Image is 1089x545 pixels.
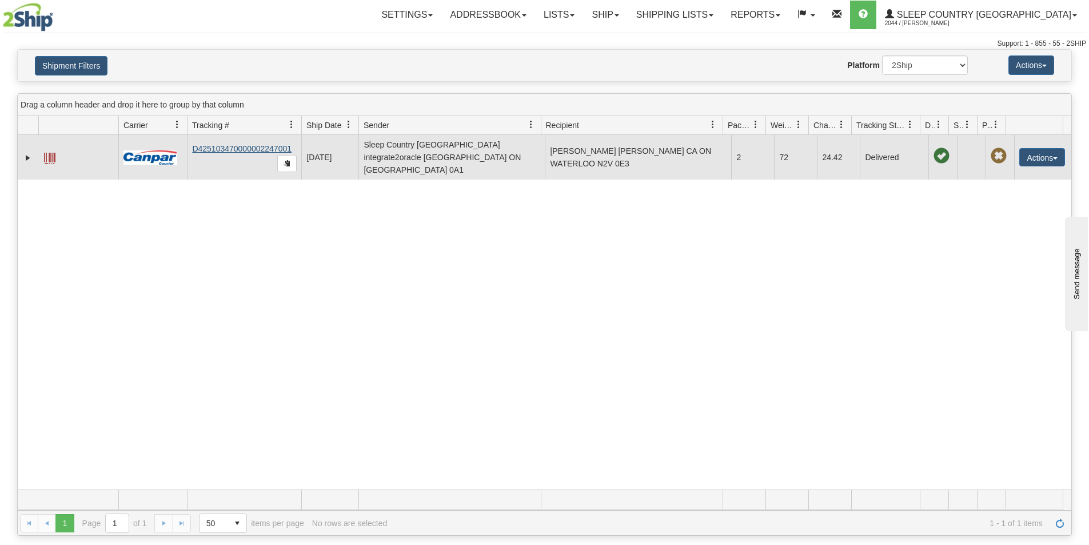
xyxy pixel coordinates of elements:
[1063,214,1088,331] iframe: chat widget
[991,148,1007,164] span: Pickup Not Assigned
[934,148,950,164] span: On time
[301,135,358,180] td: [DATE]
[894,10,1071,19] span: Sleep Country [GEOGRAPHIC_DATA]
[339,115,358,134] a: Ship Date filter column settings
[106,514,129,532] input: Page 1
[3,3,53,31] img: logo2044.jpg
[192,144,292,153] a: D425103470000002247001
[817,135,860,180] td: 24.42
[123,120,148,131] span: Carrier
[395,519,1043,528] span: 1 - 1 of 1 items
[358,135,545,180] td: Sleep Country [GEOGRAPHIC_DATA] integrate2oracle [GEOGRAPHIC_DATA] ON [GEOGRAPHIC_DATA] 0A1
[192,120,229,131] span: Tracking #
[771,120,795,131] span: Weight
[167,115,187,134] a: Carrier filter column settings
[545,135,731,180] td: [PERSON_NAME] [PERSON_NAME] CA ON WATERLOO N2V 0E3
[1051,514,1069,532] a: Refresh
[9,10,106,18] div: Send message
[312,519,388,528] div: No rows are selected
[82,514,147,533] span: Page of 1
[18,94,1071,116] div: grid grouping header
[731,135,774,180] td: 2
[954,120,963,131] span: Shipment Issues
[277,155,297,172] button: Copy to clipboard
[206,518,221,529] span: 50
[583,1,627,29] a: Ship
[746,115,765,134] a: Packages filter column settings
[885,18,971,29] span: 2044 / [PERSON_NAME]
[199,514,304,533] span: items per page
[364,120,389,131] span: Sender
[986,115,1006,134] a: Pickup Status filter column settings
[123,150,177,165] img: 14 - Canpar
[546,120,579,131] span: Recipient
[22,152,34,164] a: Expand
[856,120,906,131] span: Tracking Status
[55,514,74,532] span: Page 1
[958,115,977,134] a: Shipment Issues filter column settings
[860,135,928,180] td: Delivered
[876,1,1086,29] a: Sleep Country [GEOGRAPHIC_DATA] 2044 / [PERSON_NAME]
[982,120,992,131] span: Pickup Status
[1019,148,1065,166] button: Actions
[628,1,722,29] a: Shipping lists
[228,514,246,532] span: select
[847,59,880,71] label: Platform
[373,1,441,29] a: Settings
[832,115,851,134] a: Charge filter column settings
[813,120,837,131] span: Charge
[521,115,541,134] a: Sender filter column settings
[306,120,341,131] span: Ship Date
[728,120,752,131] span: Packages
[441,1,535,29] a: Addressbook
[535,1,583,29] a: Lists
[774,135,817,180] td: 72
[3,39,1086,49] div: Support: 1 - 855 - 55 - 2SHIP
[199,514,247,533] span: Page sizes drop down
[789,115,808,134] a: Weight filter column settings
[900,115,920,134] a: Tracking Status filter column settings
[929,115,948,134] a: Delivery Status filter column settings
[703,115,723,134] a: Recipient filter column settings
[35,56,107,75] button: Shipment Filters
[282,115,301,134] a: Tracking # filter column settings
[1008,55,1054,75] button: Actions
[722,1,789,29] a: Reports
[925,120,935,131] span: Delivery Status
[44,148,55,166] a: Label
